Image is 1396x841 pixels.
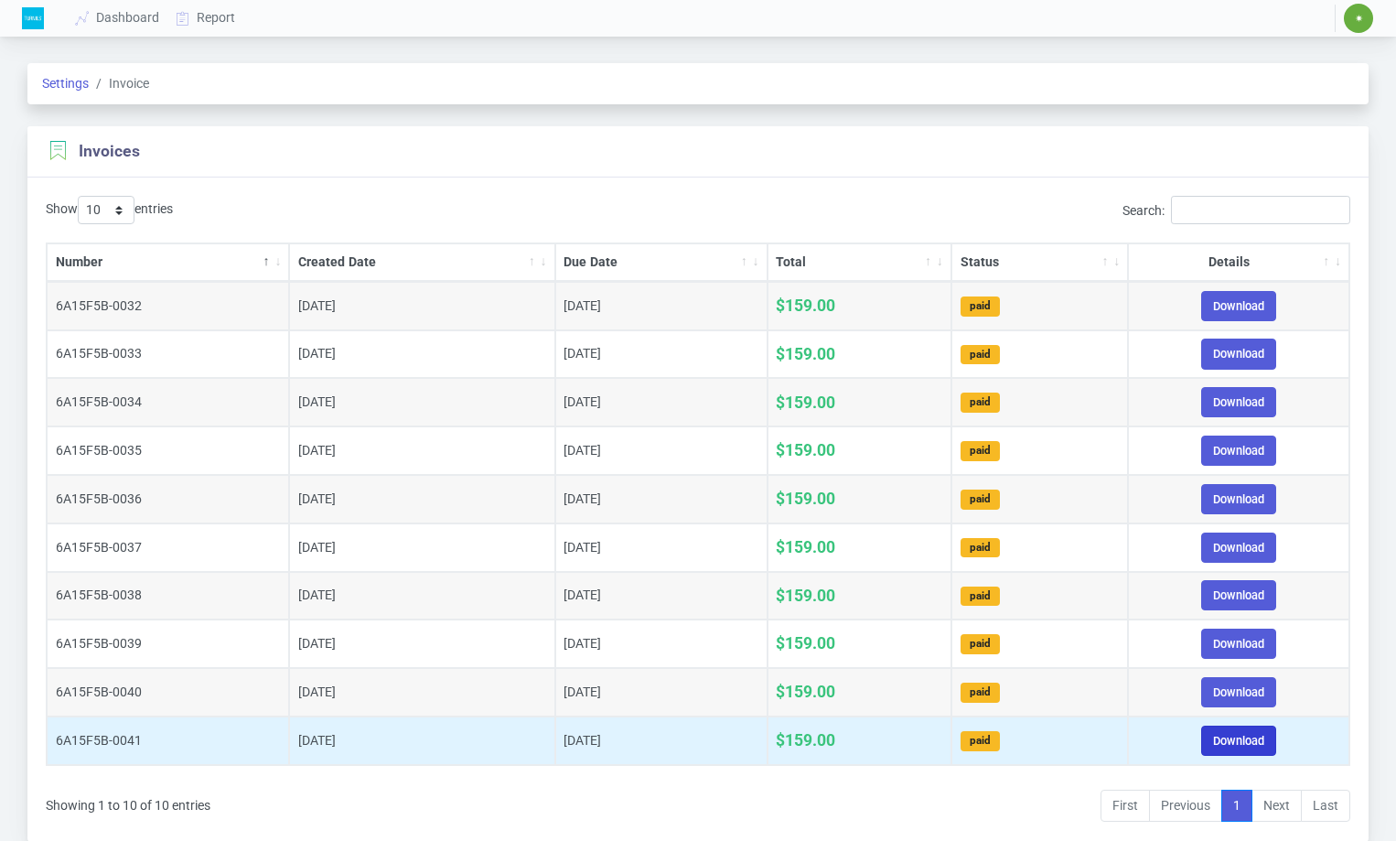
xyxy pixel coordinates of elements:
[776,294,942,318] div: $159.00
[555,523,768,572] td: [DATE]
[555,668,768,717] td: [DATE]
[776,342,942,366] div: $159.00
[961,345,1000,365] div: paid
[1201,291,1276,321] a: Download
[961,538,1000,558] div: paid
[1128,243,1349,282] th: Details: activate to sort column ascending
[47,330,289,379] td: 6A15F5B-0033
[555,282,768,330] td: [DATE]
[168,1,244,35] a: Report
[1201,580,1276,610] a: Download
[22,7,44,29] img: Logo
[1201,726,1276,756] a: Download
[289,620,554,668] td: [DATE]
[555,378,768,426] td: [DATE]
[289,426,554,475] td: [DATE]
[289,330,554,379] td: [DATE]
[961,441,1000,461] div: paid
[47,523,289,572] td: 6A15F5B-0037
[1201,677,1276,707] a: Download
[1343,3,1374,34] button: ✷
[289,475,554,523] td: [DATE]
[776,631,942,655] div: $159.00
[555,572,768,620] td: [DATE]
[1201,387,1276,417] a: Download
[776,728,942,752] div: $159.00
[1171,196,1350,224] input: Search:
[47,378,289,426] td: 6A15F5B-0034
[47,475,289,523] td: 6A15F5B-0036
[961,683,1000,703] div: paid
[776,680,942,704] div: $159.00
[78,196,134,224] select: Showentries
[776,438,942,462] div: $159.00
[289,572,554,620] td: [DATE]
[961,490,1000,510] div: paid
[768,243,951,282] th: Total: activate to sort column ascending
[961,587,1000,607] div: paid
[1201,484,1276,514] a: Download
[289,282,554,330] td: [DATE]
[89,74,149,93] span: Invoice
[961,393,1000,413] div: paid
[776,535,942,559] div: $159.00
[68,1,168,35] a: Dashboard
[27,63,1369,104] nav: breadcrumb
[951,243,1128,282] th: Status: activate to sort column ascending
[47,243,289,282] th: Number: activate to sort column descending
[555,475,768,523] td: [DATE]
[289,378,554,426] td: [DATE]
[47,282,289,330] td: 6A15F5B-0032
[1201,533,1276,563] a: Download
[776,584,942,608] div: $159.00
[47,426,289,475] td: 6A15F5B-0035
[46,139,140,163] section: Invoices
[776,391,942,415] div: $159.00
[47,572,289,620] td: 6A15F5B-0038
[961,297,1000,317] div: paid
[555,330,768,379] td: [DATE]
[555,243,768,282] th: Due Date: activate to sort column ascending
[1201,436,1276,466] a: Download
[46,785,210,815] div: Showing 1 to 10 of 10 entries
[555,426,768,475] td: [DATE]
[1201,339,1276,369] a: Download
[555,620,768,668] td: [DATE]
[289,523,554,572] td: [DATE]
[47,620,289,668] td: 6A15F5B-0039
[42,76,89,91] a: Settings
[1221,790,1252,823] a: 1
[1201,629,1276,659] a: Download
[289,243,554,282] th: Created Date: activate to sort column ascending
[776,487,942,511] div: $159.00
[46,196,173,224] label: Show entries
[1355,13,1363,24] span: ✷
[961,634,1000,654] div: paid
[47,668,289,717] td: 6A15F5B-0040
[47,717,289,765] td: 6A15F5B-0041
[1122,196,1350,224] label: Search:
[555,717,768,765] td: [DATE]
[289,668,554,717] td: [DATE]
[961,731,1000,751] div: paid
[289,717,554,765] td: [DATE]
